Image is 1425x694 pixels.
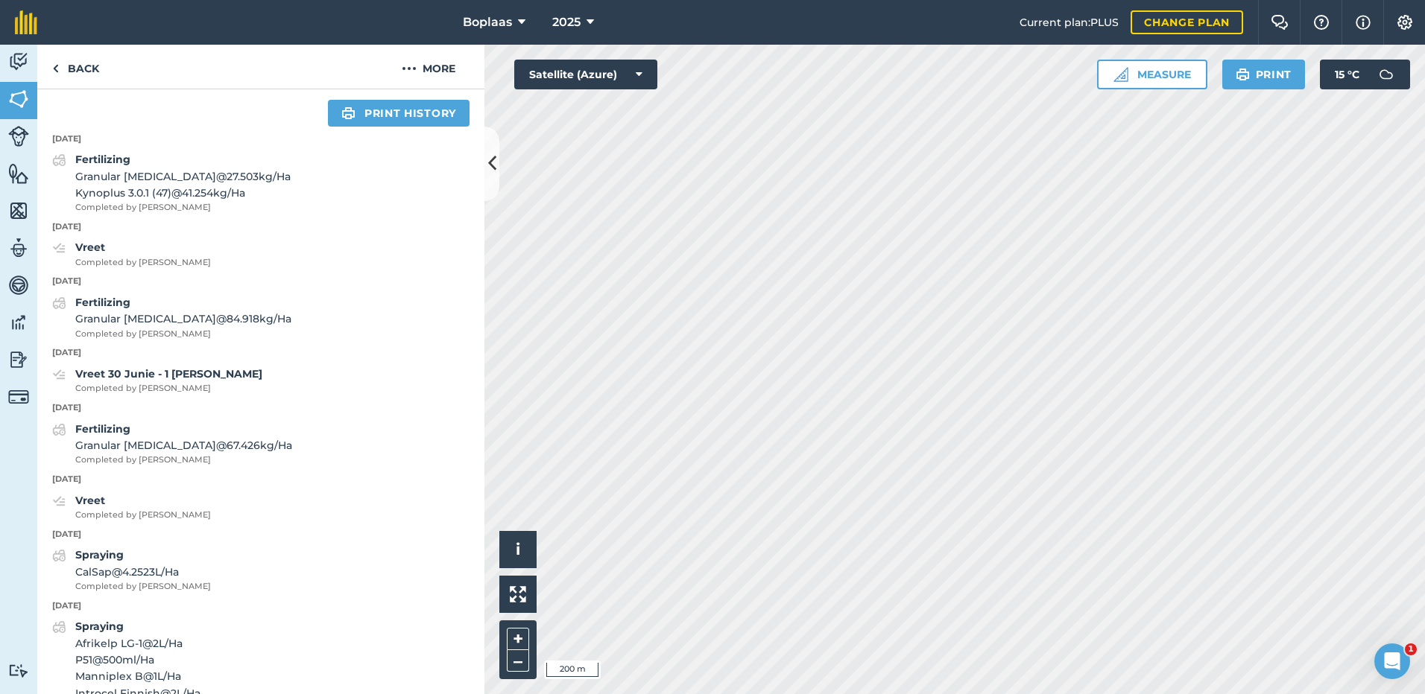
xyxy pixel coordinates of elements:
[52,151,291,214] a: FertilizingGranular [MEDICAL_DATA]@27.503kg/HaKynoplus 3.0.1 (47)@41.254kg/HaCompleted by [PERSON...
[8,162,29,185] img: svg+xml;base64,PHN2ZyB4bWxucz0iaHR0cDovL3d3dy53My5vcmcvMjAwMC9zdmciIHdpZHRoPSI1NiIgaGVpZ2h0PSI2MC...
[37,528,484,541] p: [DATE]
[37,599,484,613] p: [DATE]
[1097,60,1207,89] button: Measure
[52,421,292,467] a: FertilizingGranular [MEDICAL_DATA]@67.426kg/HaCompleted by [PERSON_NAME]
[75,635,211,652] span: Afrikelp LG-1 @ 2 L / Ha
[510,586,526,602] img: Four arrows, one pointing top left, one top right, one bottom right and the last bottom left
[37,133,484,146] p: [DATE]
[52,492,211,522] a: VreetCompleted by [PERSON_NAME]
[1312,15,1330,30] img: A question mark icon
[507,650,529,672] button: –
[373,45,484,89] button: More
[1371,60,1401,89] img: svg+xml;base64,PD94bWwgdmVyc2lvbj0iMS4wIiBlbmNvZGluZz0idXRmLTgiPz4KPCEtLSBHZW5lcmF0b3I6IEFkb2JlIE...
[1396,15,1414,30] img: A cog icon
[1374,643,1410,679] iframe: Intercom live chat
[75,382,262,395] span: Completed by [PERSON_NAME]
[52,239,66,257] img: svg+xml;base64,PD94bWwgdmVyc2lvbj0iMS4wIiBlbmNvZGluZz0idXRmLTgiPz4KPCEtLSBHZW5lcmF0b3I6IEFkb2JlIE...
[37,346,484,360] p: [DATE]
[37,401,484,415] p: [DATE]
[15,10,37,34] img: fieldmargin Logo
[8,663,29,678] img: svg+xml;base64,PD94bWwgdmVyc2lvbj0iMS4wIiBlbmNvZGluZz0idXRmLTgiPz4KPCEtLSBHZW5lcmF0b3I6IEFkb2JlIE...
[37,275,484,288] p: [DATE]
[52,366,66,383] img: svg+xml;base64,PD94bWwgdmVyc2lvbj0iMS4wIiBlbmNvZGluZz0idXRmLTgiPz4KPCEtLSBHZW5lcmF0b3I6IEFkb2JlIE...
[341,104,356,122] img: svg+xml;base64,PHN2ZyB4bWxucz0iaHR0cDovL3d3dy53My5vcmcvMjAwMC9zdmciIHdpZHRoPSIxOSIgaGVpZ2h0PSIyNC...
[8,237,29,259] img: svg+xml;base64,PD94bWwgdmVyc2lvbj0iMS4wIiBlbmNvZGluZz0idXRmLTgiPz4KPCEtLSBHZW5lcmF0b3I6IEFkb2JlIE...
[75,153,130,166] strong: Fertilizing
[52,151,66,169] img: svg+xml;base64,PD94bWwgdmVyc2lvbj0iMS4wIiBlbmNvZGluZz0idXRmLTgiPz4KPCEtLSBHZW5lcmF0b3I6IEFkb2JlIE...
[1271,15,1289,30] img: Two speech bubbles overlapping with the left bubble in the forefront
[52,618,66,636] img: svg+xml;base64,PD94bWwgdmVyc2lvbj0iMS4wIiBlbmNvZGluZz0idXRmLTgiPz4KPCEtLSBHZW5lcmF0b3I6IEFkb2JlIE...
[8,51,29,73] img: svg+xml;base64,PD94bWwgdmVyc2lvbj0iMS4wIiBlbmNvZGluZz0idXRmLTgiPz4KPCEtLSBHZW5lcmF0b3I6IEFkb2JlIE...
[52,547,66,564] img: svg+xml;base64,PD94bWwgdmVyc2lvbj0iMS4wIiBlbmNvZGluZz0idXRmLTgiPz4KPCEtLSBHZW5lcmF0b3I6IEFkb2JlIE...
[1236,66,1250,83] img: svg+xml;base64,PHN2ZyB4bWxucz0iaHR0cDovL3d3dy53My5vcmcvMjAwMC9zdmciIHdpZHRoPSIxOSIgaGVpZ2h0PSIyNC...
[514,60,657,89] button: Satellite (Azure)
[75,509,211,522] span: Completed by [PERSON_NAME]
[552,13,581,31] span: 2025
[8,126,29,147] img: svg+xml;base64,PD94bWwgdmVyc2lvbj0iMS4wIiBlbmNvZGluZz0idXRmLTgiPz4KPCEtLSBHZW5lcmF0b3I6IEFkb2JlIE...
[52,239,211,269] a: VreetCompleted by [PERSON_NAME]
[516,540,520,558] span: i
[1320,60,1410,89] button: 15 °C
[37,473,484,486] p: [DATE]
[52,547,211,593] a: SprayingCalSap@4.2523L/HaCompleted by [PERSON_NAME]
[1113,67,1128,82] img: Ruler icon
[75,564,211,580] span: CalSap @ 4.2523 L / Ha
[1222,60,1306,89] button: Print
[1405,643,1417,655] span: 1
[52,60,59,77] img: svg+xml;base64,PHN2ZyB4bWxucz0iaHR0cDovL3d3dy53My5vcmcvMjAwMC9zdmciIHdpZHRoPSI5IiBoZWlnaHQ9IjI0Ii...
[75,201,291,214] span: Completed by [PERSON_NAME]
[75,652,211,668] span: P51 @ 500 ml / Ha
[52,366,262,395] a: Vreet 30 Junie - 1 [PERSON_NAME]Completed by [PERSON_NAME]
[1356,13,1371,31] img: svg+xml;base64,PHN2ZyB4bWxucz0iaHR0cDovL3d3dy53My5vcmcvMjAwMC9zdmciIHdpZHRoPSIxNyIgaGVpZ2h0PSIxNy...
[328,100,470,127] a: Print history
[75,422,130,436] strong: Fertilizing
[75,241,105,254] strong: Vreet
[75,437,292,453] span: Granular [MEDICAL_DATA] @ 67.426 kg / Ha
[8,348,29,371] img: svg+xml;base64,PD94bWwgdmVyc2lvbj0iMS4wIiBlbmNvZGluZz0idXRmLTgiPz4KPCEtLSBHZW5lcmF0b3I6IEFkb2JlIE...
[75,296,130,309] strong: Fertilizing
[52,294,291,340] a: FertilizingGranular [MEDICAL_DATA]@84.918kg/HaCompleted by [PERSON_NAME]
[507,628,529,650] button: +
[75,185,291,201] span: Kynoplus 3.0.1 (47) @ 41.254 kg / Ha
[8,311,29,334] img: svg+xml;base64,PD94bWwgdmVyc2lvbj0iMS4wIiBlbmNvZGluZz0idXRmLTgiPz4KPCEtLSBHZW5lcmF0b3I6IEFkb2JlIE...
[8,274,29,296] img: svg+xml;base64,PD94bWwgdmVyc2lvbj0iMS4wIiBlbmNvZGluZz0idXRmLTgiPz4KPCEtLSBHZW5lcmF0b3I6IEFkb2JlIE...
[1020,14,1119,31] span: Current plan : PLUS
[75,548,124,561] strong: Spraying
[8,386,29,407] img: svg+xml;base64,PD94bWwgdmVyc2lvbj0iMS4wIiBlbmNvZGluZz0idXRmLTgiPz4KPCEtLSBHZW5lcmF0b3I6IEFkb2JlIE...
[75,668,211,684] span: Manniplex B @ 1 L / Ha
[52,492,66,510] img: svg+xml;base64,PD94bWwgdmVyc2lvbj0iMS4wIiBlbmNvZGluZz0idXRmLTgiPz4KPCEtLSBHZW5lcmF0b3I6IEFkb2JlIE...
[1131,10,1243,34] a: Change plan
[1335,60,1359,89] span: 15 ° C
[8,88,29,110] img: svg+xml;base64,PHN2ZyB4bWxucz0iaHR0cDovL3d3dy53My5vcmcvMjAwMC9zdmciIHdpZHRoPSI1NiIgaGVpZ2h0PSI2MC...
[75,168,291,185] span: Granular [MEDICAL_DATA] @ 27.503 kg / Ha
[75,367,262,381] strong: Vreet 30 Junie - 1 [PERSON_NAME]
[37,220,484,234] p: [DATE]
[75,620,124,633] strong: Spraying
[75,494,105,507] strong: Vreet
[402,60,417,77] img: svg+xml;base64,PHN2ZyB4bWxucz0iaHR0cDovL3d3dy53My5vcmcvMjAwMC9zdmciIHdpZHRoPSIyMCIgaGVpZ2h0PSIyNC...
[499,531,537,568] button: i
[8,200,29,222] img: svg+xml;base64,PHN2ZyB4bWxucz0iaHR0cDovL3d3dy53My5vcmcvMjAwMC9zdmciIHdpZHRoPSI1NiIgaGVpZ2h0PSI2MC...
[463,13,512,31] span: Boplaas
[75,580,211,593] span: Completed by [PERSON_NAME]
[37,45,114,89] a: Back
[75,256,211,270] span: Completed by [PERSON_NAME]
[75,453,292,467] span: Completed by [PERSON_NAME]
[75,311,291,327] span: Granular [MEDICAL_DATA] @ 84.918 kg / Ha
[52,294,66,312] img: svg+xml;base64,PD94bWwgdmVyc2lvbj0iMS4wIiBlbmNvZGluZz0idXRmLTgiPz4KPCEtLSBHZW5lcmF0b3I6IEFkb2JlIE...
[75,328,291,341] span: Completed by [PERSON_NAME]
[52,421,66,439] img: svg+xml;base64,PD94bWwgdmVyc2lvbj0iMS4wIiBlbmNvZGluZz0idXRmLTgiPz4KPCEtLSBHZW5lcmF0b3I6IEFkb2JlIE...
